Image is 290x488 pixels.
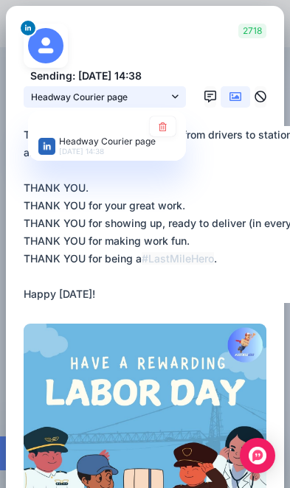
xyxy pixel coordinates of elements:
[24,68,186,85] p: Sending: [DATE] 14:38
[31,89,168,105] span: Headway Courier page
[28,28,63,63] img: user_default_image.png
[238,24,266,38] span: 2718
[240,438,275,473] div: Open Intercom Messenger
[38,137,55,154] img: linkedin-square.png
[24,86,186,108] a: Headway Courier page
[59,136,156,147] span: Headway Courier page
[59,147,104,156] span: [DATE] 14:38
